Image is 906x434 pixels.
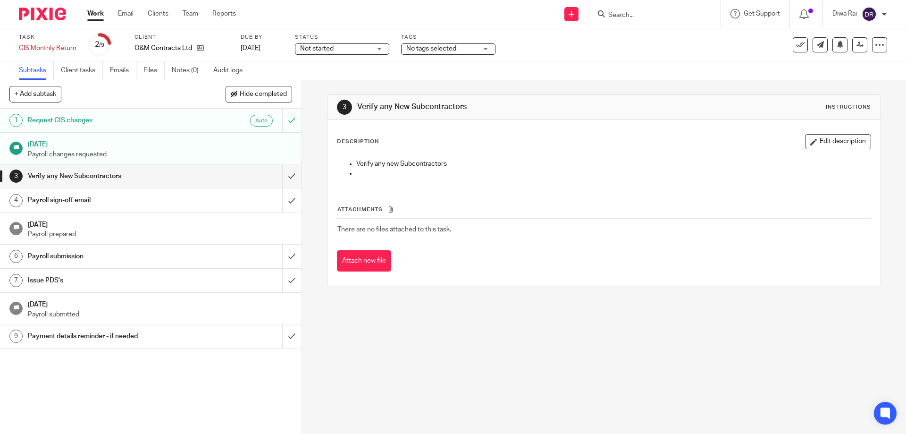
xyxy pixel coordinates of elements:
[134,43,192,53] p: O&M Contracts Ltd
[9,114,23,127] div: 1
[9,194,23,207] div: 4
[28,273,191,288] h1: Issue PDS's
[118,9,134,18] a: Email
[19,43,76,53] div: CIS Monthly Return
[172,61,206,80] a: Notes (0)
[401,34,495,41] label: Tags
[110,61,136,80] a: Emails
[143,61,165,80] a: Files
[607,11,692,20] input: Search
[212,9,236,18] a: Reports
[28,193,191,207] h1: Payroll sign-off email
[19,61,54,80] a: Subtasks
[28,329,191,343] h1: Payment details reminder - if needed
[148,9,168,18] a: Clients
[134,34,229,41] label: Client
[241,34,283,41] label: Due by
[9,86,61,102] button: + Add subtask
[744,10,780,17] span: Get Support
[99,43,104,48] small: /9
[28,298,292,309] h1: [DATE]
[356,159,870,169] p: Verify any new Subcontractors
[250,115,273,127] div: Auto
[337,207,383,212] span: Attachments
[406,45,456,52] span: No tags selected
[19,8,66,20] img: Pixie
[832,9,857,18] p: Diwa Rai
[805,134,871,149] button: Edit description
[28,137,292,149] h1: [DATE]
[9,250,23,263] div: 6
[9,330,23,343] div: 9
[28,230,292,239] p: Payroll prepared
[28,169,191,183] h1: Verify any New Subcontractors
[357,102,624,112] h1: Verify any New Subcontractors
[337,226,451,233] span: There are no files attached to this task.
[28,113,191,128] h1: Request CIS changes
[28,310,292,319] p: Payroll submitted
[862,7,877,22] img: svg%3E
[337,250,391,272] button: Attach new file
[87,9,104,18] a: Work
[28,218,292,230] h1: [DATE]
[300,45,334,52] span: Not started
[337,100,352,115] div: 3
[213,61,250,80] a: Audit logs
[28,249,191,264] h1: Payroll submission
[240,91,287,98] span: Hide completed
[95,39,104,50] div: 2
[241,45,260,51] span: [DATE]
[28,150,292,159] p: Payroll changes requested
[61,61,103,80] a: Client tasks
[826,103,871,111] div: Instructions
[9,170,23,183] div: 3
[183,9,198,18] a: Team
[295,34,389,41] label: Status
[226,86,292,102] button: Hide completed
[337,138,379,145] p: Description
[19,34,76,41] label: Task
[9,274,23,287] div: 7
